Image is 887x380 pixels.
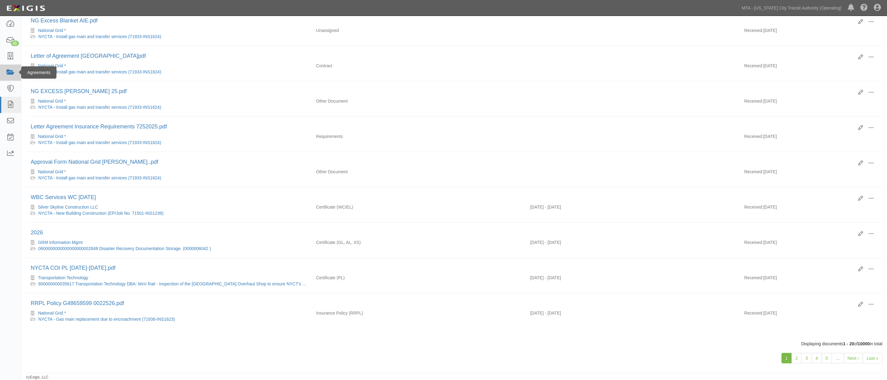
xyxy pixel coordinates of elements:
[740,27,882,37] div: [DATE]
[744,310,763,316] p: Received:
[38,34,161,39] a: NYCTA - Install gas main and transfer services (71933-INS1624)
[31,88,854,96] div: NG EXCESS ACORD 25.pdf
[31,245,307,252] div: 0600000000000000000002848 Disaster Recovery Documentation Storage. (0000006042 )
[740,310,882,319] div: [DATE]
[31,310,307,316] div: National Grid *
[740,63,882,72] div: [DATE]
[312,169,526,175] div: Other Document
[31,300,854,308] div: RRPL Policy G48659599 0022526.pdf
[31,52,854,60] div: Letter of Agreement West 8th St Brooklyn.pdf
[38,63,66,68] a: National Grid *
[31,159,158,165] a: Approval Form National Grid [PERSON_NAME]..pdf
[31,98,307,104] div: National Grid *
[31,53,146,59] a: Letter of Agreement [GEOGRAPHIC_DATA]pdf
[312,310,526,316] div: Railroad Protective Liability
[30,375,48,379] a: Exigis, LLC
[526,204,740,210] div: Effective 10/01/2025 - Expiration 10/01/2026
[31,194,96,200] a: WBC Services WC [DATE]
[31,63,307,69] div: National Grid *
[312,239,526,245] div: General Liability Auto Liability Excess/Umbrella Liability
[38,275,88,280] a: Transportation Technology
[860,4,868,12] i: Help Center - Complianz
[740,169,882,178] div: [DATE]
[31,229,854,237] div: 2026
[526,27,740,28] div: Effective - Expiration
[38,175,161,180] a: NYCTA - Install gas main and transfer services (71933-INS1624)
[11,41,19,46] div: 21
[38,169,66,174] a: National Grid *
[801,353,812,363] a: 3
[312,204,526,210] div: Workers Compensation/Employers Liability
[38,317,175,322] a: NYCTA - Gas main replacement due to encroachment (71936-INS1623)
[744,133,763,139] p: Received:
[31,123,167,130] a: Letter Agreement Insurance Requirements 7252025.pdf
[740,239,882,249] div: [DATE]
[31,275,307,281] div: Transportation Technology
[38,69,161,74] a: NYCTA - Install gas main and transfer services (71933-INS1624)
[38,281,502,286] a: 600000000035617 Transportation Technology DBA: MxV Rail - Inspection of the [GEOGRAPHIC_DATA] Ove...
[31,17,854,25] div: NG Excess Blanket AIE.pdf
[31,265,115,271] a: NYCTA COI PL [DATE]-[DATE].pdf
[31,229,43,236] a: 2026
[21,66,56,79] div: Agreements
[744,27,763,33] p: Received:
[740,275,882,284] div: [DATE]
[31,239,307,245] div: GRM Information Mgmt
[31,175,307,181] div: NYCTA - Install gas main and transfer services (71933-INS1624)
[31,133,307,139] div: National Grid *
[791,353,802,363] a: 2
[740,98,882,107] div: [DATE]
[312,27,526,33] div: Unassigned
[812,353,822,363] a: 4
[31,204,307,210] div: Silver Skyline Construction LLC
[526,275,740,281] div: Effective 09/30/2025 - Expiration 09/30/2026
[781,353,792,363] a: 1
[38,99,66,104] a: National Grid *
[744,275,763,281] p: Received:
[31,169,307,175] div: National Grid *
[312,133,526,139] div: Requirements
[744,239,763,245] p: Received:
[744,63,763,69] p: Received:
[31,281,307,287] div: 600000000035617 Transportation Technology DBA: MxV Rail - Inspection of the Coney Island Overhaul...
[38,246,211,251] a: 0600000000000000000002848 Disaster Recovery Documentation Storage. (0000006042 )
[31,33,307,40] div: NYCTA - Install gas main and transfer services (71933-INS1624)
[526,239,740,245] div: Effective 09/30/2025 - Expiration 09/30/2026
[38,105,161,110] a: NYCTA - Install gas main and transfer services (71933-INS1624)
[526,169,740,169] div: Effective - Expiration
[38,240,83,245] a: GRM Information Mgmt
[31,88,127,94] a: NG EXCESS [PERSON_NAME] 25.pdf
[38,28,66,33] a: National Grid *
[38,205,98,210] a: Silver Skyline Construction LLC
[312,63,526,69] div: Contract
[843,341,854,346] b: 1 - 20
[38,211,163,216] a: NYCTA - New Building Construction (EP/Job No. 71501-INS1236)
[31,300,124,306] a: RRPL Policy G48659599 0022526.pdf
[312,98,526,104] div: Other Document
[38,311,66,315] a: National Grid *
[38,140,161,145] a: NYCTA - Install gas main and transfer services (71933-INS1624)
[740,133,882,143] div: [DATE]
[31,194,854,202] div: WBC Services WC 10.01.26
[31,316,307,322] div: NYCTA - Gas main replacement due to encroachment (71936-INS1623)
[38,134,66,139] a: National Grid *
[31,210,307,216] div: NYCTA - New Building Construction (EP/Job No. 71501-INS1236)
[21,341,887,347] div: Displaying documents of in total
[31,27,307,33] div: National Grid *
[31,264,854,272] div: NYCTA COI PL 2025-2026.pdf
[26,375,48,380] small: by
[739,2,845,14] a: MTA - [US_STATE] City Transit Authority (Operating)
[312,275,526,281] div: Professional Liability
[744,169,763,175] p: Received:
[31,69,307,75] div: NYCTA - Install gas main and transfer services (71933-INS1624)
[740,204,882,213] div: [DATE]
[822,353,832,363] a: 5
[5,3,47,14] img: logo-5460c22ac91f19d4615b14bd174203de0afe785f0fc80cf4dbbc73dc1793850b.png
[844,353,863,363] a: Next ›
[832,353,844,363] a: …
[31,123,854,131] div: Letter Agreement Insurance Requirements 7252025.pdf
[744,98,763,104] p: Received:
